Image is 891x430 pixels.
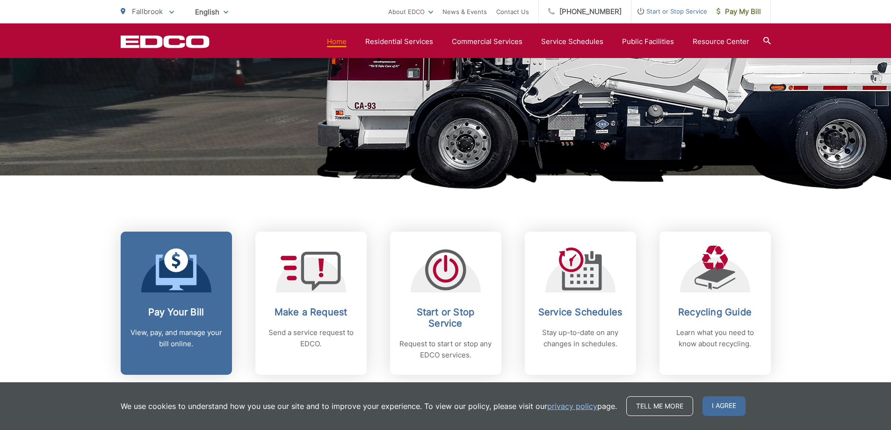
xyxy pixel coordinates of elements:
a: News & Events [442,6,487,17]
a: About EDCO [388,6,433,17]
a: Residential Services [365,36,433,47]
p: Request to start or stop any EDCO services. [399,338,492,361]
a: EDCD logo. Return to the homepage. [121,35,210,48]
a: Service Schedules Stay up-to-date on any changes in schedules. [525,232,636,375]
a: Public Facilities [622,36,674,47]
p: We use cookies to understand how you use our site and to improve your experience. To view our pol... [121,401,617,412]
h2: Pay Your Bill [130,306,223,318]
a: Recycling Guide Learn what you need to know about recycling. [659,232,771,375]
a: Pay Your Bill View, pay, and manage your bill online. [121,232,232,375]
h2: Start or Stop Service [399,306,492,329]
a: Tell me more [626,396,693,416]
p: Stay up-to-date on any changes in schedules. [534,327,627,350]
span: Pay My Bill [717,6,761,17]
p: Learn what you need to know about recycling. [669,327,761,350]
a: Service Schedules [541,36,603,47]
h2: Service Schedules [534,306,627,318]
p: Send a service request to EDCO. [265,327,357,350]
a: Home [327,36,347,47]
h2: Make a Request [265,306,357,318]
h2: Recycling Guide [669,306,761,318]
a: Resource Center [693,36,749,47]
p: View, pay, and manage your bill online. [130,327,223,350]
span: Fallbrook [132,7,163,16]
a: Commercial Services [452,36,522,47]
span: I agree [703,396,746,416]
a: Contact Us [496,6,529,17]
a: privacy policy [547,401,597,412]
a: Make a Request Send a service request to EDCO. [255,232,367,375]
span: English [188,4,235,20]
